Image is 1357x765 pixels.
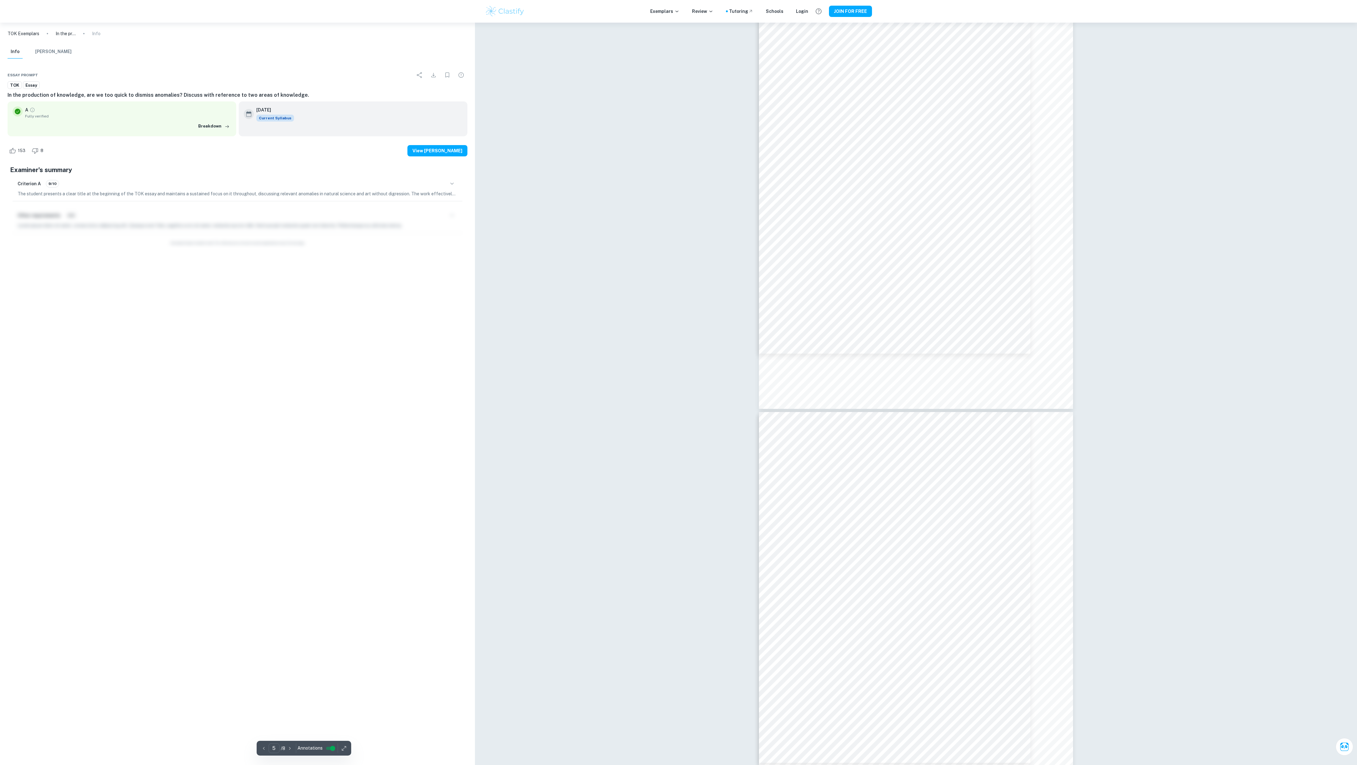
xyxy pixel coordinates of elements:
[23,82,39,89] span: Essay
[25,113,231,119] span: Fully verified
[829,6,872,17] button: JOIN FOR FREE
[281,745,285,752] p: / 8
[35,45,72,59] button: [PERSON_NAME]
[92,30,101,37] p: Info
[18,190,457,197] p: The student presents a clear title at the beginning of the TOK essay and maintains a sustained fo...
[650,8,679,15] p: Exemplars
[56,30,76,37] p: In the production of knowledge, are we too quick to dismiss anomalies? Discuss with reference to ...
[485,5,525,18] img: Clastify logo
[8,72,38,78] span: Essay prompt
[441,69,454,81] div: Bookmark
[256,106,289,113] h6: [DATE]
[37,148,47,154] span: 8
[18,180,41,187] h6: Criterion A
[407,145,467,156] button: View [PERSON_NAME]
[25,106,28,113] p: A
[796,8,808,15] a: Login
[10,165,465,175] h5: Examiner's summary
[455,69,467,81] div: Report issue
[46,181,59,187] span: 9/10
[256,115,294,122] div: This exemplar is based on the current syllabus. Feel free to refer to it for inspiration/ideas wh...
[8,45,23,59] button: Info
[8,82,21,89] span: TOK
[197,122,231,131] button: Breakdown
[766,8,783,15] a: Schools
[8,81,22,89] a: TOK
[14,148,29,154] span: 153
[30,146,47,156] div: Dislike
[8,30,39,37] a: TOK Exemplars
[427,69,440,81] div: Download
[30,107,35,113] a: Grade fully verified
[692,8,713,15] p: Review
[8,91,467,99] h6: In the production of knowledge, are we too quick to dismiss anomalies? Discuss with reference to ...
[256,115,294,122] span: Current Syllabus
[23,81,40,89] a: Essay
[413,69,426,81] div: Share
[729,8,753,15] a: Tutoring
[1336,738,1353,756] button: Ask Clai
[813,6,824,17] button: Help and Feedback
[8,241,467,245] span: Example of past student work. For reference on structure and expectations only. Do not copy.
[297,745,323,751] span: Annotations
[8,146,29,156] div: Like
